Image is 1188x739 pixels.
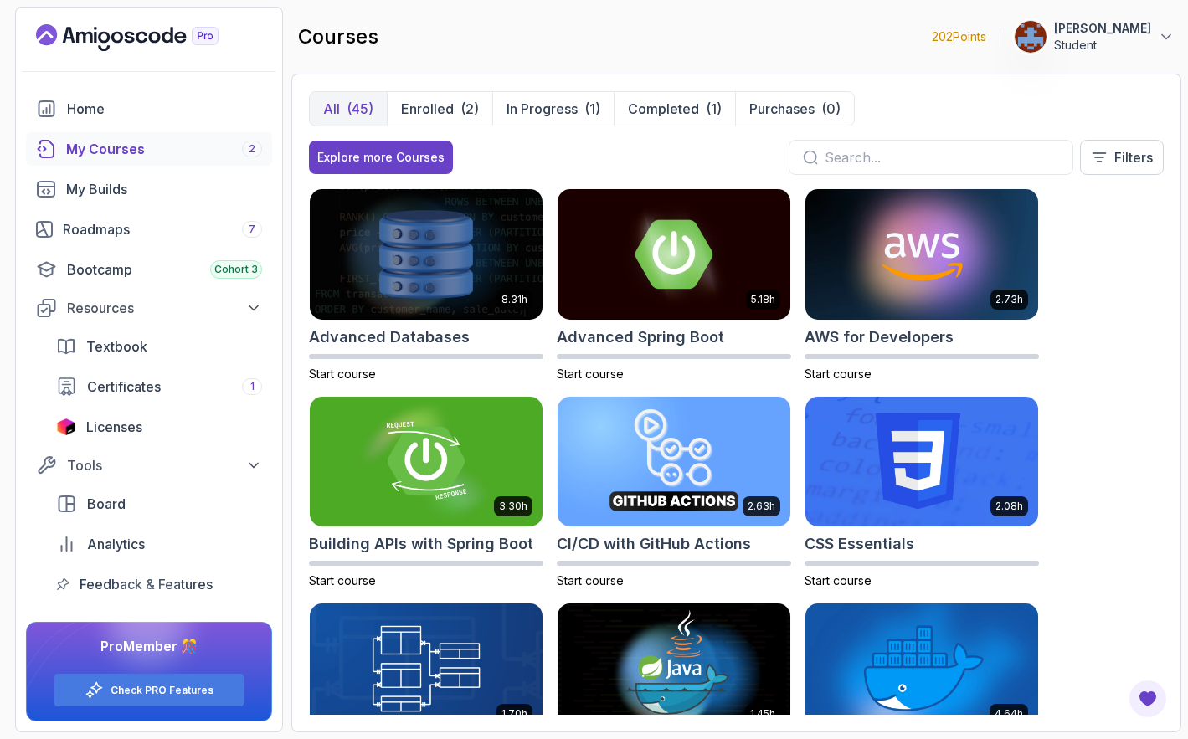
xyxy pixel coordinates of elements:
[821,99,841,119] div: (0)
[310,397,543,527] img: Building APIs with Spring Boot card
[66,139,262,159] div: My Courses
[87,534,145,554] span: Analytics
[26,253,272,286] a: bootcamp
[309,532,533,556] h2: Building APIs with Spring Boot
[26,172,272,206] a: builds
[310,603,543,734] img: Database Design & Implementation card
[249,142,255,156] span: 2
[1014,20,1175,54] button: user profile image[PERSON_NAME]Student
[86,417,142,437] span: Licenses
[735,92,854,126] button: Purchases(0)
[805,189,1038,320] img: AWS for Developers card
[298,23,378,50] h2: courses
[67,298,262,318] div: Resources
[557,326,724,349] h2: Advanced Spring Boot
[628,99,699,119] p: Completed
[46,330,272,363] a: textbook
[87,494,126,514] span: Board
[46,487,272,521] a: board
[63,219,262,239] div: Roadmaps
[932,28,986,45] p: 202 Points
[54,673,244,707] button: Check PRO Features
[1114,147,1153,167] p: Filters
[805,532,914,556] h2: CSS Essentials
[401,99,454,119] p: Enrolled
[26,92,272,126] a: home
[347,99,373,119] div: (45)
[805,397,1038,527] img: CSS Essentials card
[995,707,1023,721] p: 4.64h
[86,336,147,357] span: Textbook
[214,263,258,276] span: Cohort 3
[46,567,272,601] a: feedback
[805,326,954,349] h2: AWS for Developers
[1015,21,1047,53] img: user profile image
[749,99,815,119] p: Purchases
[557,573,624,588] span: Start course
[26,132,272,166] a: courses
[460,99,479,119] div: (2)
[67,259,262,280] div: Bootcamp
[66,179,262,199] div: My Builds
[323,99,340,119] p: All
[36,24,257,51] a: Landing page
[309,141,453,174] button: Explore more Courses
[26,293,272,323] button: Resources
[501,707,527,721] p: 1.70h
[995,500,1023,513] p: 2.08h
[46,410,272,444] a: licenses
[1128,679,1168,719] button: Open Feedback Button
[1054,37,1151,54] p: Student
[558,603,790,734] img: Docker for Java Developers card
[317,149,445,166] div: Explore more Courses
[26,450,272,480] button: Tools
[499,500,527,513] p: 3.30h
[250,380,255,393] span: 1
[1080,140,1164,175] button: Filters
[614,92,735,126] button: Completed(1)
[557,532,751,556] h2: CI/CD with GitHub Actions
[805,367,872,381] span: Start course
[825,147,1059,167] input: Search...
[1054,20,1151,37] p: [PERSON_NAME]
[87,377,161,397] span: Certificates
[507,99,578,119] p: In Progress
[751,293,775,306] p: 5.18h
[56,418,76,435] img: jetbrains icon
[995,293,1023,306] p: 2.73h
[111,684,213,697] a: Check PRO Features
[748,500,775,513] p: 2.63h
[46,370,272,403] a: certificates
[584,99,600,119] div: (1)
[249,223,255,236] span: 7
[310,92,387,126] button: All(45)
[805,603,1038,734] img: Docker For Professionals card
[26,213,272,246] a: roadmaps
[558,397,790,527] img: CI/CD with GitHub Actions card
[557,367,624,381] span: Start course
[492,92,614,126] button: In Progress(1)
[706,99,722,119] div: (1)
[309,367,376,381] span: Start course
[46,527,272,561] a: analytics
[387,92,492,126] button: Enrolled(2)
[310,189,543,320] img: Advanced Databases card
[67,455,262,475] div: Tools
[805,573,872,588] span: Start course
[80,574,213,594] span: Feedback & Features
[558,189,790,320] img: Advanced Spring Boot card
[309,326,470,349] h2: Advanced Databases
[750,707,775,721] p: 1.45h
[309,573,376,588] span: Start course
[67,99,262,119] div: Home
[501,293,527,306] p: 8.31h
